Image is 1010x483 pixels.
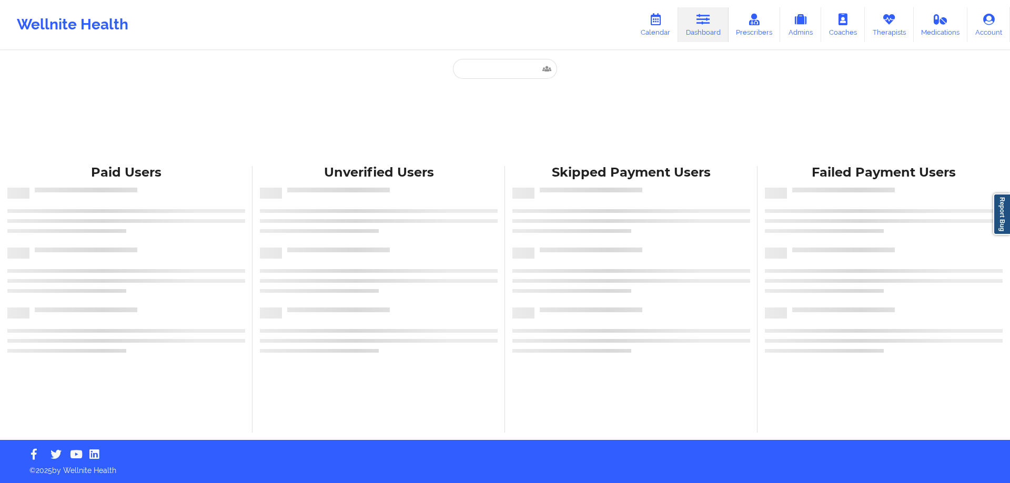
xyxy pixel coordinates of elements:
a: Dashboard [678,7,729,42]
div: Failed Payment Users [765,165,1003,181]
a: Therapists [865,7,914,42]
a: Medications [914,7,968,42]
a: Coaches [821,7,865,42]
a: Account [967,7,1010,42]
a: Calendar [633,7,678,42]
a: Admins [780,7,821,42]
div: Unverified Users [260,165,498,181]
a: Report Bug [993,193,1010,235]
a: Prescribers [729,7,781,42]
div: Skipped Payment Users [512,165,750,181]
p: © 2025 by Wellnite Health [22,458,988,476]
div: Paid Users [7,165,245,181]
